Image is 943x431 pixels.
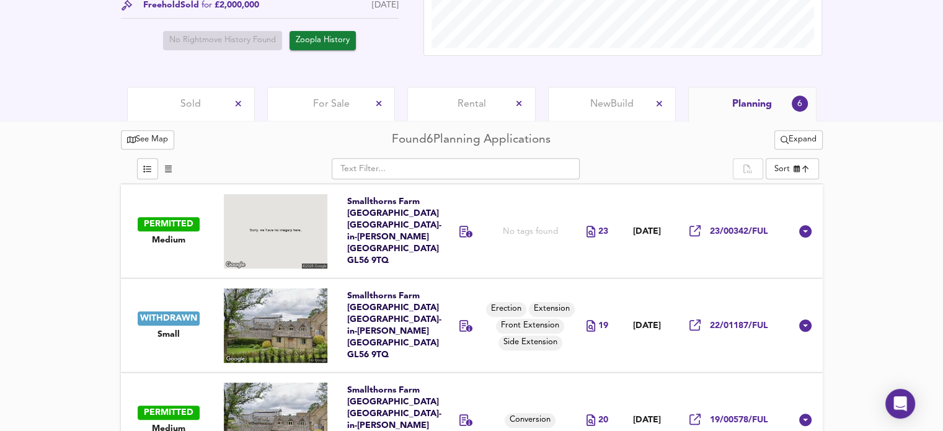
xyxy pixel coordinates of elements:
input: Text Filter... [332,158,580,179]
button: Expand [774,130,823,149]
span: [DATE] [633,226,661,237]
div: Conversion of field barn to a holiday let, ancillary to the main dwelling. [459,414,473,429]
div: split button [733,158,763,179]
div: Smallthorns Farm [GEOGRAPHIC_DATA] [GEOGRAPHIC_DATA]-in-[PERSON_NAME] [GEOGRAPHIC_DATA] GL56 9TQ [347,290,431,361]
div: No tags found [503,226,558,238]
div: Open Intercom Messenger [885,389,915,419]
span: Sold [180,97,201,111]
div: PERMITTEDMediumSmallthorns Farm [GEOGRAPHIC_DATA] [GEOGRAPHIC_DATA]-in-[PERSON_NAME] [GEOGRAPHIC_... [121,184,823,278]
div: PERMITTED [138,217,200,231]
div: Front Extension [496,319,564,334]
span: 19/00578/FUL [710,414,768,426]
div: split button [774,130,823,149]
span: Planning [732,97,772,111]
div: Erection of a two storey rear and two single storey side extensions. Erection of a single storey ... [459,320,473,334]
span: New Build [590,97,634,111]
span: Front Extension [496,320,564,332]
div: Sort [766,158,819,179]
svg: Show Details [798,412,813,427]
div: 6 [791,96,808,112]
span: Side Extension [498,337,562,349]
img: streetview [224,288,327,363]
span: 23 [598,226,608,238]
div: Found 6 Planning Applications [392,131,551,148]
span: Small [157,329,180,340]
div: Conversion [505,413,556,428]
span: 19 [598,320,608,332]
span: Medium [152,234,185,246]
span: [DATE] [633,415,661,425]
svg: Show Details [798,318,813,333]
span: [DATE] [633,321,661,331]
span: Conversion [505,414,556,426]
div: WITHDRAWN [138,311,200,326]
button: See Map [121,130,175,149]
span: Zoopla History [296,33,350,48]
span: Extension [529,303,575,315]
div: Extension [529,302,575,317]
div: Proposed boot room in place of an existing porch and boot room lean-to. [459,226,473,240]
div: Erection [486,302,526,317]
span: Expand [781,133,817,147]
img: streetview [224,194,327,269]
button: Zoopla History [290,31,356,50]
span: Rental [458,97,486,111]
span: 20 [598,414,608,426]
div: Smallthorns Farm [GEOGRAPHIC_DATA] [GEOGRAPHIC_DATA]-in-[PERSON_NAME] [GEOGRAPHIC_DATA] GL56 9TQ [347,196,431,267]
span: Erection [486,303,526,315]
span: 23/00342/FUL [710,226,768,238]
span: for [201,1,212,9]
div: Sort [774,163,790,175]
span: For Sale [313,97,350,111]
div: Side Extension [498,335,562,350]
div: PERMITTED [138,406,200,420]
div: WITHDRAWNSmallSmallthorns Farm [GEOGRAPHIC_DATA] [GEOGRAPHIC_DATA]-in-[PERSON_NAME] [GEOGRAPHIC_D... [121,278,823,373]
span: 22/01187/FUL [710,320,768,332]
span: See Map [127,133,169,147]
svg: Show Details [798,224,813,239]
